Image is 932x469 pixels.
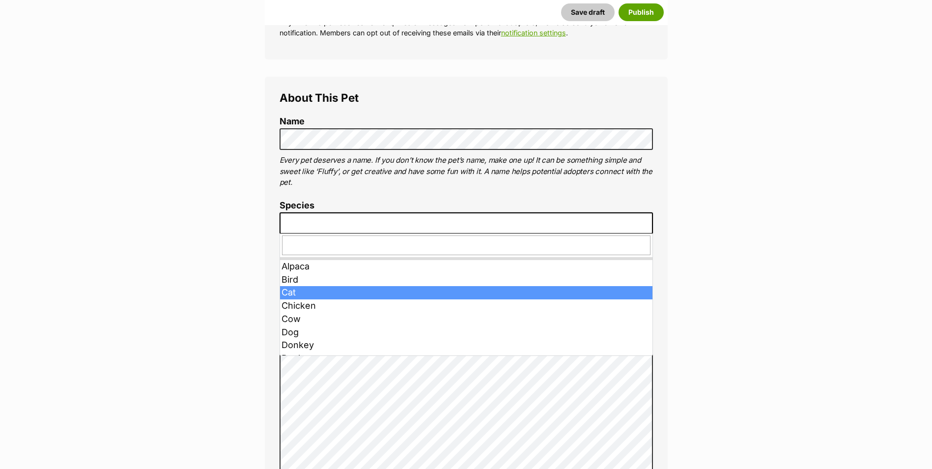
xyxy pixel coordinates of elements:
[280,17,653,38] p: Any time this pet receives new enquiries or messages from potential adopters, we'll also send you...
[561,3,615,21] button: Save draft
[280,286,652,299] li: Cat
[280,299,652,313] li: Chicken
[280,339,652,352] li: Donkey
[619,3,664,21] button: Publish
[280,201,653,211] label: Species
[501,29,566,37] a: notification settings
[280,313,652,326] li: Cow
[280,91,359,104] span: About This Pet
[280,273,652,287] li: Bird
[280,155,653,188] p: Every pet deserves a name. If you don’t know the pet’s name, make one up! It can be something sim...
[280,352,652,365] li: Duck
[280,260,652,273] li: Alpaca
[280,117,653,127] label: Name
[280,326,652,339] li: Dog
